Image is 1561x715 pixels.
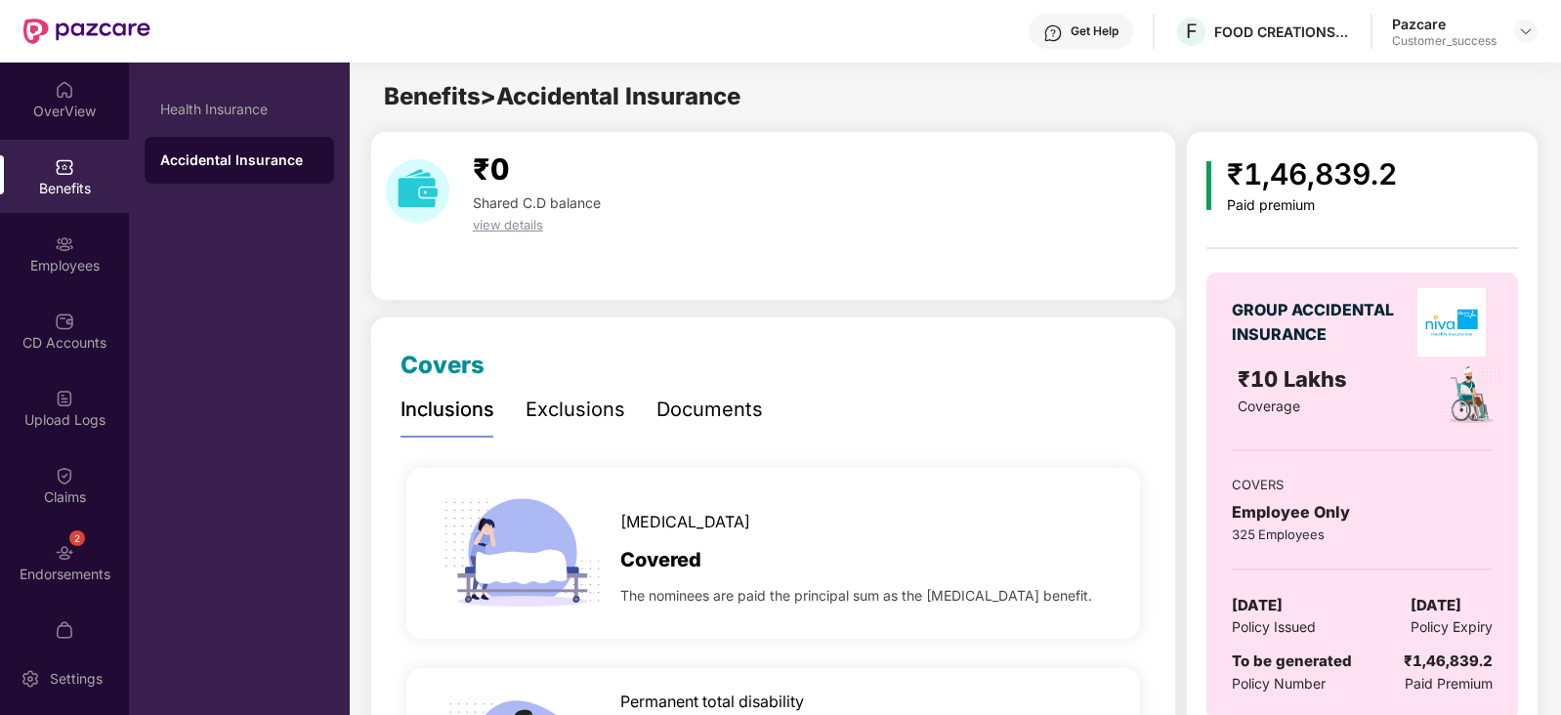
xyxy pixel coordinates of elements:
[1206,161,1211,210] img: icon
[1232,616,1316,638] span: Policy Issued
[69,530,85,546] div: 2
[1043,23,1063,43] img: svg+xml;base64,PHN2ZyBpZD0iSGVscC0zMngzMiIgeG1sbnM9Imh0dHA6Ly93d3cudzMub3JnLzIwMDAvc3ZnIiB3aWR0aD...
[620,510,750,534] span: [MEDICAL_DATA]
[1232,475,1493,494] div: COVERS
[1227,151,1397,197] div: ₹1,46,839.2
[55,620,74,640] img: svg+xml;base64,PHN2ZyBpZD0iTXlfT3JkZXJzIiBkYXRhLW5hbWU9Ik15IE9yZGVycyIgeG1sbnM9Imh0dHA6Ly93d3cudz...
[1439,362,1502,426] img: policyIcon
[160,102,318,117] div: Health Insurance
[160,150,318,170] div: Accidental Insurance
[23,19,150,44] img: New Pazcare Logo
[620,690,804,714] span: Permanent total disability
[1232,298,1403,347] div: GROUP ACCIDENTAL INSURANCE
[473,194,601,211] span: Shared C.D balance
[55,543,74,563] img: svg+xml;base64,PHN2ZyBpZD0iRW5kb3JzZW1lbnRzIiB4bWxucz0iaHR0cDovL3d3dy53My5vcmcvMjAwMC9zdmciIHdpZH...
[620,545,701,575] span: Covered
[473,217,543,232] span: view details
[55,466,74,485] img: svg+xml;base64,PHN2ZyBpZD0iQ2xhaW0iIHhtbG5zPSJodHRwOi8vd3d3LnczLm9yZy8yMDAwL3N2ZyIgd2lkdGg9IjIwIi...
[473,151,509,187] span: ₹0
[1518,23,1534,39] img: svg+xml;base64,PHN2ZyBpZD0iRHJvcGRvd24tMzJ4MzIiIHhtbG5zPSJodHRwOi8vd3d3LnczLm9yZy8yMDAwL3N2ZyIgd2...
[1238,398,1300,414] span: Coverage
[44,669,108,689] div: Settings
[526,395,625,425] div: Exclusions
[1411,616,1493,638] span: Policy Expiry
[384,82,740,110] span: Benefits > Accidental Insurance
[386,159,449,223] img: download
[1238,366,1353,392] span: ₹10 Lakhs
[620,585,1092,607] span: The nominees are paid the principal sum as the [MEDICAL_DATA] benefit.
[55,312,74,331] img: svg+xml;base64,PHN2ZyBpZD0iQ0RfQWNjb3VudHMiIGRhdGEtbmFtZT0iQ0QgQWNjb3VudHMiIHhtbG5zPSJodHRwOi8vd3...
[55,234,74,254] img: svg+xml;base64,PHN2ZyBpZD0iRW1wbG95ZWVzIiB4bWxucz0iaHR0cDovL3d3dy53My5vcmcvMjAwMC9zdmciIHdpZHRoPS...
[55,389,74,408] img: svg+xml;base64,PHN2ZyBpZD0iVXBsb2FkX0xvZ3MiIGRhdGEtbmFtZT0iVXBsb2FkIExvZ3MiIHhtbG5zPSJodHRwOi8vd3...
[1232,652,1352,670] span: To be generated
[401,395,494,425] div: Inclusions
[1232,594,1283,617] span: [DATE]
[1232,675,1326,692] span: Policy Number
[1232,500,1493,525] div: Employee Only
[401,347,485,384] div: Covers
[1405,673,1493,694] span: Paid Premium
[1227,197,1397,214] div: Paid premium
[437,468,609,640] img: icon
[1417,288,1486,357] img: insurerLogo
[1404,650,1493,673] div: ₹1,46,839.2
[1392,15,1497,33] div: Pazcare
[1214,22,1351,41] div: FOOD CREATIONS PRIVATE LIMITED,
[55,157,74,177] img: svg+xml;base64,PHN2ZyBpZD0iQmVuZWZpdHMiIHhtbG5zPSJodHRwOi8vd3d3LnczLm9yZy8yMDAwL3N2ZyIgd2lkdGg9Ij...
[55,80,74,100] img: svg+xml;base64,PHN2ZyBpZD0iSG9tZSIgeG1sbnM9Imh0dHA6Ly93d3cudzMub3JnLzIwMDAvc3ZnIiB3aWR0aD0iMjAiIG...
[21,669,40,689] img: svg+xml;base64,PHN2ZyBpZD0iU2V0dGluZy0yMHgyMCIgeG1sbnM9Imh0dHA6Ly93d3cudzMub3JnLzIwMDAvc3ZnIiB3aW...
[656,395,763,425] div: Documents
[1071,23,1118,39] div: Get Help
[1392,33,1497,49] div: Customer_success
[1411,594,1461,617] span: [DATE]
[1186,20,1198,43] span: F
[1232,525,1493,544] div: 325 Employees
